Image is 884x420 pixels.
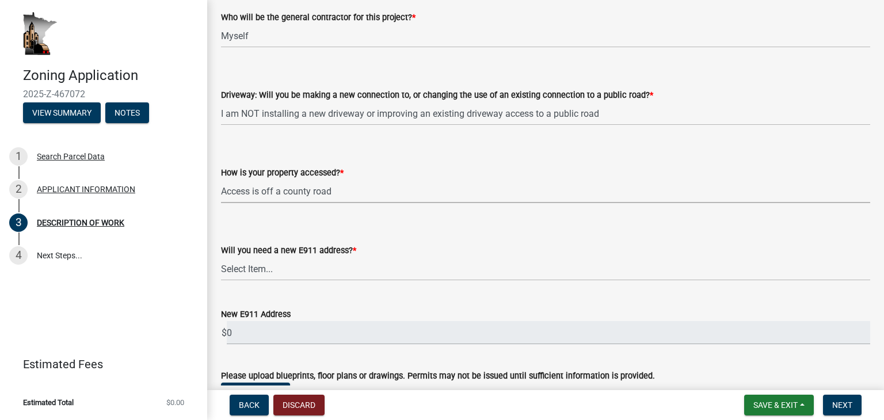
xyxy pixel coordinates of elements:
[221,14,416,22] label: Who will be the general contractor for this project?
[221,247,356,255] label: Will you need a new E911 address?
[221,321,227,345] span: $
[23,102,101,123] button: View Summary
[23,89,184,100] span: 2025-Z-467072
[23,109,101,118] wm-modal-confirm: Summary
[221,311,291,319] label: New E911 Address
[9,213,28,232] div: 3
[37,152,105,161] div: Search Parcel Data
[105,102,149,123] button: Notes
[23,12,58,55] img: Houston County, Minnesota
[273,395,325,415] button: Discard
[9,147,28,166] div: 1
[23,399,74,406] span: Estimated Total
[239,400,260,410] span: Back
[37,219,124,227] div: DESCRIPTION OF WORK
[221,383,290,403] button: Select files
[9,246,28,265] div: 4
[9,180,28,198] div: 2
[23,67,198,84] h4: Zoning Application
[221,169,344,177] label: How is your property accessed?
[105,109,149,118] wm-modal-confirm: Notes
[832,400,852,410] span: Next
[221,372,655,380] label: Please upload blueprints, floor plans or drawings. Permits may not be issued until sufficient inf...
[230,395,269,415] button: Back
[9,353,189,376] a: Estimated Fees
[221,91,653,100] label: Driveway: Will you be making a new connection to, or changing the use of an existing connection t...
[166,399,184,406] span: $0.00
[37,185,135,193] div: APPLICANT INFORMATION
[823,395,862,415] button: Next
[744,395,814,415] button: Save & Exit
[753,400,798,410] span: Save & Exit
